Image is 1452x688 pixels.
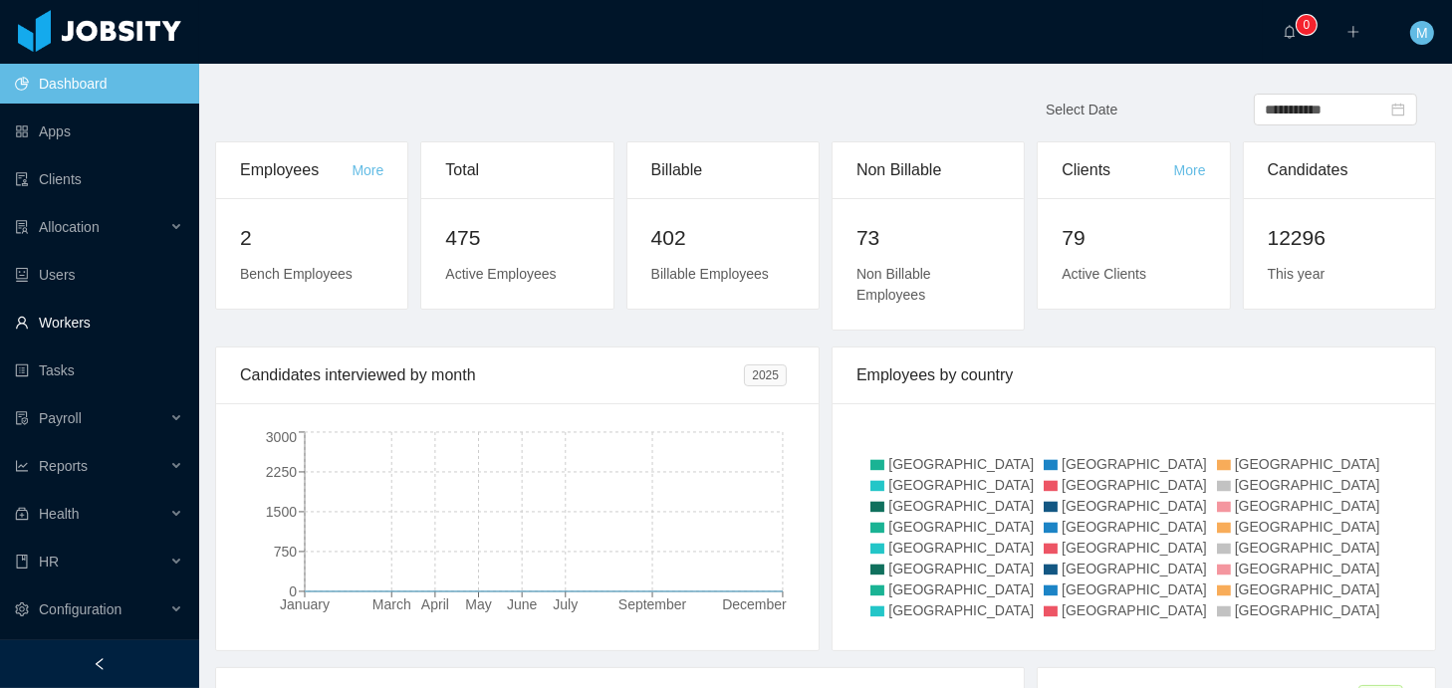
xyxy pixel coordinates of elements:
[888,602,1034,618] span: [GEOGRAPHIC_DATA]
[1283,25,1297,39] i: icon: bell
[1416,21,1428,45] span: M
[856,142,1000,198] div: Non Billable
[266,429,297,445] tspan: 3000
[39,554,59,570] span: HR
[888,519,1034,535] span: [GEOGRAPHIC_DATA]
[888,561,1034,576] span: [GEOGRAPHIC_DATA]
[856,222,1000,254] h2: 73
[888,477,1034,493] span: [GEOGRAPHIC_DATA]
[1346,25,1360,39] i: icon: plus
[1268,222,1411,254] h2: 12296
[1235,477,1380,493] span: [GEOGRAPHIC_DATA]
[39,410,82,426] span: Payroll
[372,596,411,612] tspan: March
[15,112,183,151] a: icon: appstoreApps
[240,266,353,282] span: Bench Employees
[15,255,183,295] a: icon: robotUsers
[651,266,769,282] span: Billable Employees
[445,266,556,282] span: Active Employees
[1062,456,1207,472] span: [GEOGRAPHIC_DATA]
[1062,142,1173,198] div: Clients
[1235,561,1380,576] span: [GEOGRAPHIC_DATA]
[280,596,330,612] tspan: January
[1268,142,1411,198] div: Candidates
[15,64,183,104] a: icon: pie-chartDashboard
[445,142,589,198] div: Total
[1062,581,1207,597] span: [GEOGRAPHIC_DATA]
[15,602,29,616] i: icon: setting
[888,540,1034,556] span: [GEOGRAPHIC_DATA]
[856,347,1411,403] div: Employees by country
[1062,266,1146,282] span: Active Clients
[1235,456,1380,472] span: [GEOGRAPHIC_DATA]
[1062,498,1207,514] span: [GEOGRAPHIC_DATA]
[1391,103,1405,116] i: icon: calendar
[744,364,787,386] span: 2025
[1174,162,1206,178] a: More
[1062,477,1207,493] span: [GEOGRAPHIC_DATA]
[240,222,383,254] h2: 2
[1062,561,1207,576] span: [GEOGRAPHIC_DATA]
[1062,540,1207,556] span: [GEOGRAPHIC_DATA]
[651,222,795,254] h2: 402
[1062,222,1205,254] h2: 79
[856,266,931,303] span: Non Billable Employees
[1062,602,1207,618] span: [GEOGRAPHIC_DATA]
[289,583,297,599] tspan: 0
[553,596,578,612] tspan: July
[15,220,29,234] i: icon: solution
[39,506,79,522] span: Health
[39,458,88,474] span: Reports
[39,219,100,235] span: Allocation
[15,459,29,473] i: icon: line-chart
[1062,519,1207,535] span: [GEOGRAPHIC_DATA]
[722,596,787,612] tspan: December
[1235,540,1380,556] span: [GEOGRAPHIC_DATA]
[274,544,298,560] tspan: 750
[888,581,1034,597] span: [GEOGRAPHIC_DATA]
[266,464,297,480] tspan: 2250
[15,555,29,569] i: icon: book
[39,601,121,617] span: Configuration
[888,456,1034,472] span: [GEOGRAPHIC_DATA]
[352,162,383,178] a: More
[240,347,744,403] div: Candidates interviewed by month
[1235,581,1380,597] span: [GEOGRAPHIC_DATA]
[15,159,183,199] a: icon: auditClients
[465,596,491,612] tspan: May
[1235,498,1380,514] span: [GEOGRAPHIC_DATA]
[888,498,1034,514] span: [GEOGRAPHIC_DATA]
[266,504,297,520] tspan: 1500
[15,350,183,390] a: icon: profileTasks
[421,596,449,612] tspan: April
[1046,102,1117,117] span: Select Date
[15,507,29,521] i: icon: medicine-box
[507,596,538,612] tspan: June
[618,596,687,612] tspan: September
[651,142,795,198] div: Billable
[1235,519,1380,535] span: [GEOGRAPHIC_DATA]
[1268,266,1326,282] span: This year
[240,142,352,198] div: Employees
[1297,15,1317,35] sup: 0
[15,303,183,343] a: icon: userWorkers
[1235,602,1380,618] span: [GEOGRAPHIC_DATA]
[445,222,589,254] h2: 475
[15,411,29,425] i: icon: file-protect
